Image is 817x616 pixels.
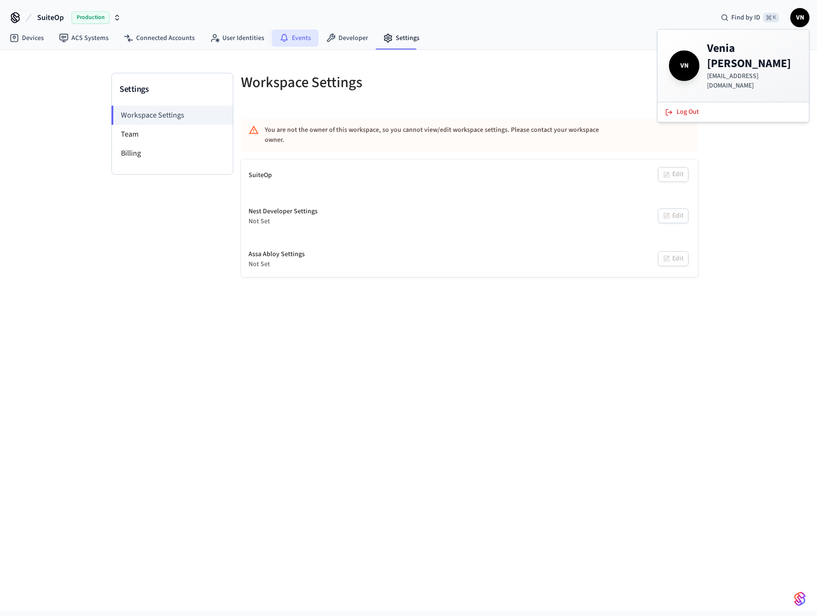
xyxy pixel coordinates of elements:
h4: Venia [PERSON_NAME] [707,41,797,71]
li: Billing [112,144,233,163]
span: SuiteOp [37,12,64,23]
div: Not Set [249,217,318,227]
span: VN [671,52,697,79]
div: SuiteOp [249,170,272,180]
div: Not Set [249,259,305,269]
p: [EMAIL_ADDRESS][DOMAIN_NAME] [707,71,797,90]
a: User Identities [202,30,272,47]
span: Find by ID [731,13,760,22]
div: Assa Abloy Settings [249,249,305,259]
a: Connected Accounts [116,30,202,47]
button: VN [790,8,809,27]
a: ACS Systems [51,30,116,47]
div: Find by ID⌘ K [713,9,787,26]
a: Developer [319,30,376,47]
a: Devices [2,30,51,47]
div: Nest Developer Settings [249,207,318,217]
li: Team [112,125,233,144]
span: VN [791,9,808,26]
button: Log Out [659,104,807,120]
span: ⌘ K [763,13,779,22]
span: Production [71,11,110,24]
div: You are not the owner of this workspace, so you cannot view/edit workspace settings. Please conta... [265,121,618,149]
h5: Workspace Settings [241,73,464,92]
img: SeamLogoGradient.69752ec5.svg [794,591,806,606]
a: Events [272,30,319,47]
a: Settings [376,30,427,47]
h3: Settings [120,83,225,96]
li: Workspace Settings [111,106,233,125]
